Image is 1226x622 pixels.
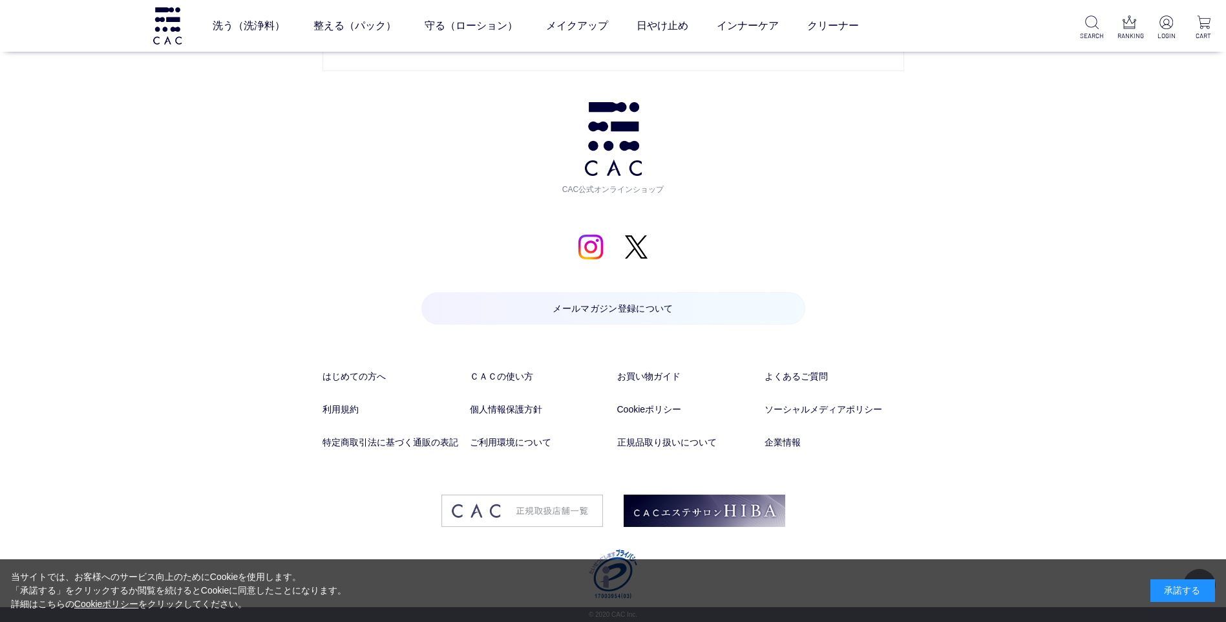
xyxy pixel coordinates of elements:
a: 利用規約 [322,403,462,416]
img: footer_image02.png [624,495,785,527]
a: Cookieポリシー [617,403,757,416]
span: CAC公式オンラインショップ [558,176,668,195]
a: 特定商取引法に基づく通販の表記 [322,436,462,449]
a: 正規品取り扱いについて [617,436,757,449]
a: メールマガジン登録について [421,292,805,325]
a: LOGIN [1154,16,1178,41]
a: お買い物ガイド [617,370,757,383]
a: SEARCH [1080,16,1104,41]
p: LOGIN [1154,31,1178,41]
a: 個人情報保護方針 [470,403,609,416]
a: 日やけ止め [637,8,688,44]
a: よくあるご質問 [765,370,904,383]
a: メイクアップ [546,8,608,44]
a: RANKING [1117,16,1141,41]
a: インナーケア [717,8,779,44]
p: CART [1192,31,1216,41]
img: logo [151,7,184,44]
a: CART [1192,16,1216,41]
a: 洗う（洗浄料） [213,8,285,44]
a: はじめての方へ [322,370,462,383]
a: Cookieポリシー [74,599,139,609]
p: SEARCH [1080,31,1104,41]
a: CAC公式オンラインショップ [558,102,668,195]
a: 整える（パック） [313,8,396,44]
a: 企業情報 [765,436,904,449]
a: ＣＡＣの使い方 [470,370,609,383]
a: 守る（ローション） [425,8,518,44]
a: ソーシャルメディアポリシー [765,403,904,416]
div: 承諾する [1150,579,1215,602]
a: ご利用環境について [470,436,609,449]
a: クリーナー [807,8,859,44]
img: footer_image03.png [441,495,603,527]
p: RANKING [1117,31,1141,41]
div: 当サイトでは、お客様へのサービス向上のためにCookieを使用します。 「承諾する」をクリックするか閲覧を続けるとCookieに同意したことになります。 詳細はこちらの をクリックしてください。 [11,570,347,611]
